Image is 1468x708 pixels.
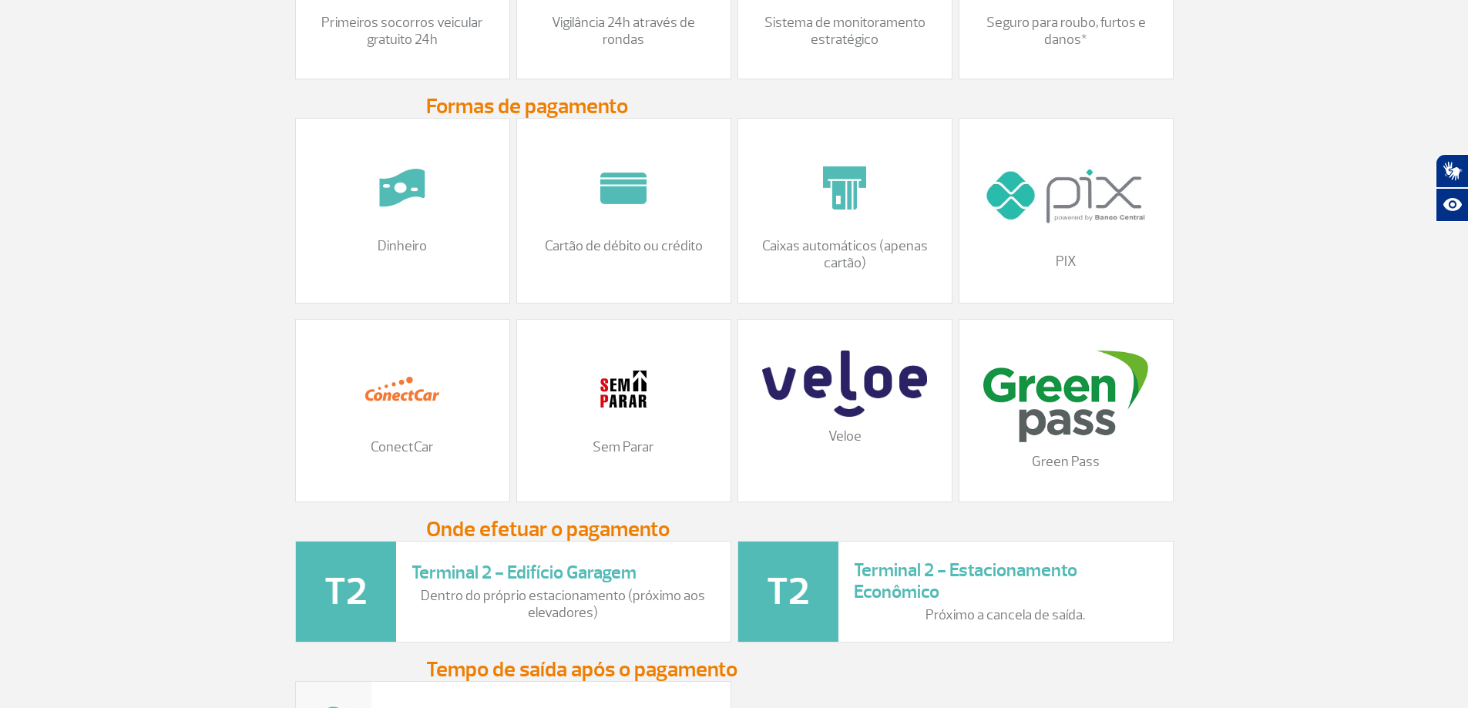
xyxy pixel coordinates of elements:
p: ConectCar [311,439,494,456]
p: Green Pass [975,454,1157,471]
h3: Terminal 2 - Estacionamento Econômico [854,559,1157,604]
p: Cartão de débito ou crédito [532,238,715,255]
h3: Tempo de saída após o pagamento [426,658,1043,681]
p: Dinheiro [311,238,494,255]
img: t2-icone.png [738,542,838,642]
button: Abrir recursos assistivos. [1436,188,1468,222]
img: 12.png [364,351,441,428]
p: PIX [975,253,1157,270]
button: Abrir tradutor de língua de sinais. [1436,154,1468,188]
h3: Terminal 2 - Edifício Garagem [412,562,715,584]
p: Seguro para roubo, furtos e danos* [975,15,1157,48]
img: 11.png [585,351,662,428]
p: Caixas automáticos (apenas cartão) [754,238,936,271]
p: Sistema de monitoramento estratégico [754,15,936,48]
p: Primeiros socorros veicular gratuito 24h [311,15,494,48]
img: 7.png [364,149,441,226]
p: Sem Parar [532,439,715,456]
div: Plugin de acessibilidade da Hand Talk. [1436,154,1468,222]
p: Vigilância 24h através de rondas [532,15,715,48]
p: Próximo a cancela de saída. [854,607,1157,624]
p: Veloe [754,428,936,445]
img: t2-icone.png [296,542,396,642]
img: logo-pix_300x168.jpg [983,149,1147,241]
img: 10.png [806,149,883,226]
img: 9.png [585,149,662,226]
h3: Onde efetuar o pagamento [426,518,1043,541]
h3: Formas de pagamento [426,95,1043,118]
p: Dentro do próprio estacionamento (próximo aos elevadores) [412,588,715,621]
img: veloe-logo-1%20%281%29.png [762,351,926,417]
img: download%20%2816%29.png [983,351,1147,442]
